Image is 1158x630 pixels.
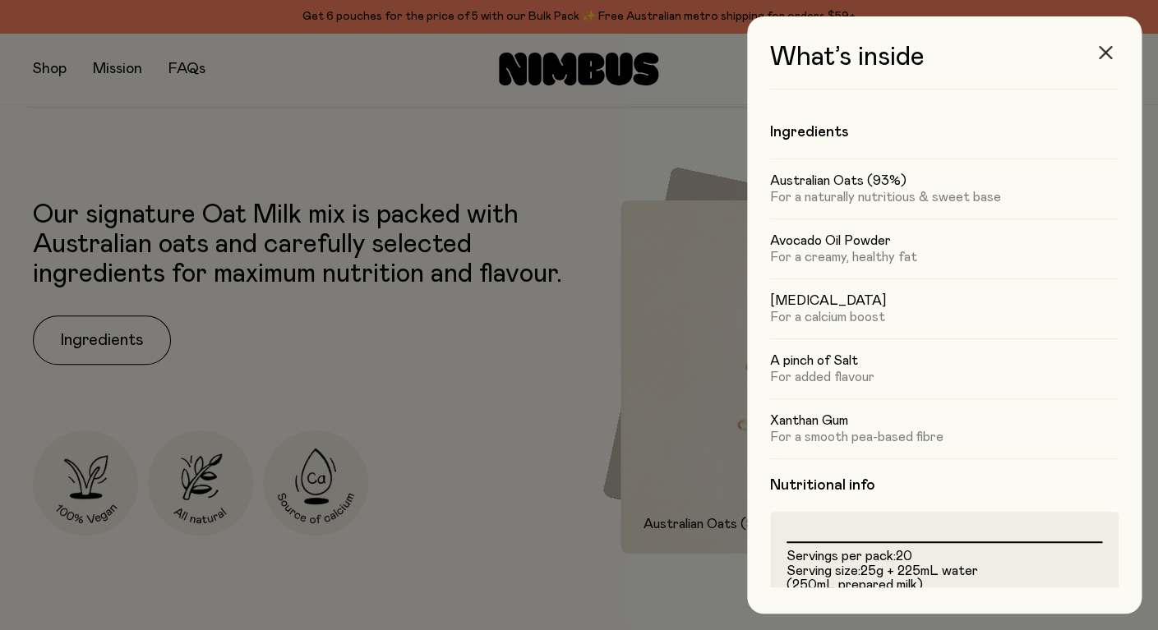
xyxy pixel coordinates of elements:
[770,352,1119,369] h5: A pinch of Salt
[787,550,1102,564] li: Servings per pack:
[770,43,1119,90] h3: What’s inside
[770,412,1119,429] h5: Xanthan Gum
[896,550,912,563] span: 20
[770,476,1119,495] h4: Nutritional info
[770,189,1119,205] p: For a naturally nutritious & sweet base
[770,429,1119,445] p: For a smooth pea-based fibre
[787,564,978,592] span: 25g + 225mL water (250mL prepared milk)
[770,232,1119,249] h5: Avocado Oil Powder
[770,249,1119,265] p: For a creamy, healthy fat
[770,292,1119,309] h5: [MEDICAL_DATA]
[770,309,1119,325] p: For a calcium boost
[770,369,1119,385] p: For added flavour
[787,564,1102,593] li: Serving size:
[770,172,1119,189] h5: Australian Oats (93%)
[770,122,1119,142] h4: Ingredients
